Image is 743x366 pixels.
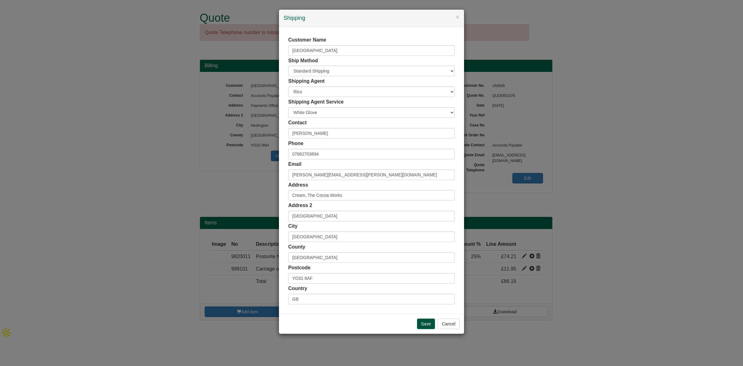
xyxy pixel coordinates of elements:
[456,14,459,20] button: ×
[417,319,435,329] input: Save
[288,182,308,189] label: Address
[288,264,311,271] label: Postcode
[288,202,312,209] label: Address 2
[438,319,459,329] button: Cancel
[288,223,298,230] label: City
[288,119,307,126] label: Contact
[288,37,326,44] label: Customer Name
[288,244,305,251] label: County
[288,78,325,85] label: Shipping Agent
[288,285,307,292] label: Country
[288,149,455,159] input: Mobile Preferred
[288,140,303,147] label: Phone
[288,161,302,168] label: Email
[288,57,318,64] label: Ship Method
[288,99,344,106] label: Shipping Agent Service
[284,14,459,22] h4: Shipping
